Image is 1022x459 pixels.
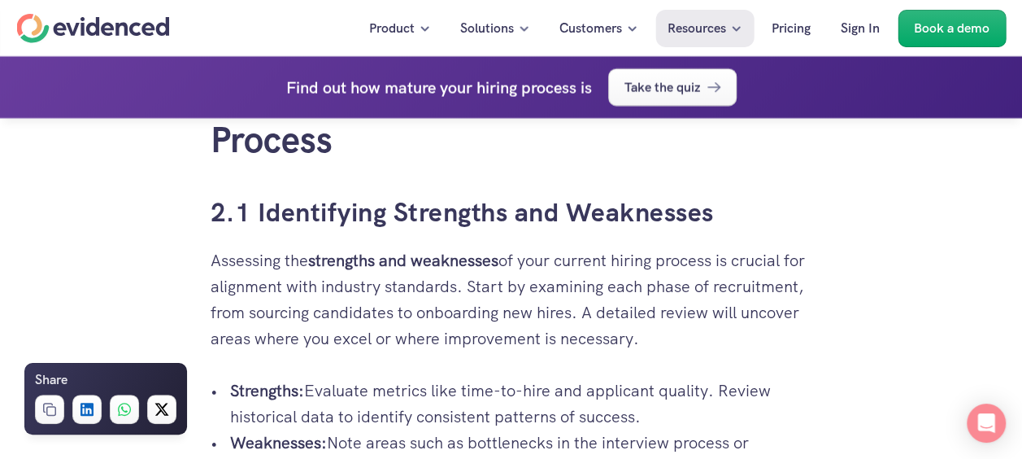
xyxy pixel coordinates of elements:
p: Sign In [841,18,880,39]
p: Solutions [460,18,514,39]
p: Product [369,18,415,39]
p: Pricing [772,18,811,39]
p: Assessing the of your current hiring process is crucial for alignment with industry standards. St... [211,247,812,352]
strong: Weaknesses: [230,432,327,453]
div: Open Intercom Messenger [967,404,1006,443]
p: Evaluate metrics like time-to-hire and applicant quality. Review historical data to identify cons... [230,378,812,430]
h6: Share [35,369,67,391]
a: Book a demo [898,10,1006,47]
a: 2.1 Identifying Strengths and Weaknesses [211,195,714,229]
h4: Find out how mature your hiring process is [286,75,592,101]
p: Customers [559,18,622,39]
p: Resources [668,18,726,39]
a: Sign In [828,10,892,47]
a: Pricing [759,10,823,47]
a: Take the quiz [608,69,737,107]
p: Take the quiz [624,77,700,98]
strong: strengths and weaknesses [308,250,498,271]
a: Home [16,14,169,43]
strong: Strengths: [230,380,304,401]
p: Book a demo [914,18,989,39]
